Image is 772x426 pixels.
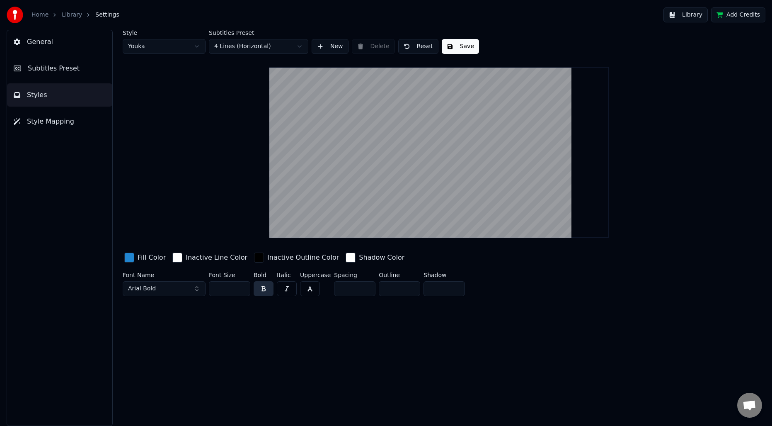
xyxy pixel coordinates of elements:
span: Subtitles Preset [28,63,80,73]
button: Styles [7,83,112,107]
label: Font Size [209,272,250,278]
a: Home [31,11,48,19]
button: Inactive Outline Color [252,251,341,264]
button: Subtitles Preset [7,57,112,80]
span: General [27,37,53,47]
label: Subtitles Preset [209,30,308,36]
span: Styles [27,90,47,100]
label: Italic [277,272,297,278]
button: Library [663,7,708,22]
div: Fill Color [138,253,166,263]
nav: breadcrumb [31,11,119,19]
div: Open chat [737,393,762,418]
button: Inactive Line Color [171,251,249,264]
a: Library [62,11,82,19]
img: youka [7,7,23,23]
button: Add Credits [711,7,765,22]
span: Settings [95,11,119,19]
button: Style Mapping [7,110,112,133]
label: Bold [254,272,273,278]
button: New [312,39,348,54]
div: Inactive Outline Color [267,253,339,263]
label: Shadow [424,272,465,278]
button: Reset [398,39,438,54]
div: Inactive Line Color [186,253,247,263]
button: Shadow Color [344,251,406,264]
label: Style [123,30,206,36]
button: Fill Color [123,251,167,264]
span: Style Mapping [27,117,74,127]
button: Save [442,39,479,54]
div: Shadow Color [359,253,404,263]
label: Spacing [334,272,375,278]
button: General [7,30,112,54]
label: Uppercase [300,272,331,278]
span: Arial Bold [128,285,156,293]
label: Outline [379,272,420,278]
label: Font Name [123,272,206,278]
